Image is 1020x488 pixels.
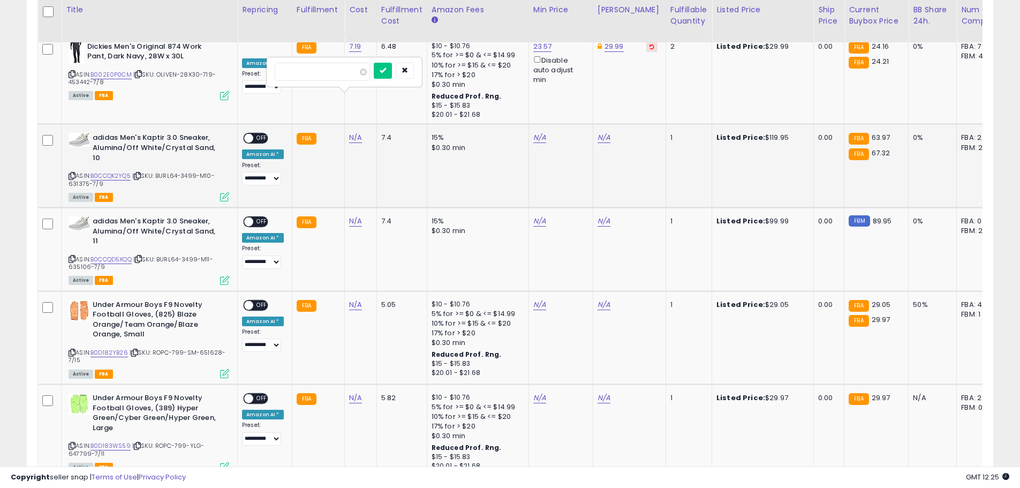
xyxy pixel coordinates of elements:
a: 23.57 [533,41,552,52]
span: | SKU: BURL64-3499-M10-631375-7/9 [69,171,215,187]
div: seller snap | | [11,472,186,483]
b: Listed Price: [716,132,765,142]
b: Reduced Prof. Rng. [432,350,502,359]
div: 6.48 [381,42,419,51]
div: $20.01 - $21.68 [432,110,520,119]
small: FBA [849,133,868,145]
a: N/A [598,216,610,227]
div: $0.30 min [432,143,520,153]
div: $20.01 - $21.68 [432,369,520,378]
span: OFF [253,134,270,143]
div: 0.00 [818,216,836,226]
div: Amazon Fees [432,4,524,16]
span: OFF [253,301,270,310]
a: N/A [533,393,546,403]
div: 50% [913,300,948,310]
a: N/A [533,216,546,227]
div: $119.95 [716,133,805,142]
div: 15% [432,216,520,226]
div: $99.99 [716,216,805,226]
span: | SKU: ROPC-799-SM-651628-7/15 [69,348,225,364]
div: $0.30 min [432,431,520,441]
b: Under Armour Boys F9 Novelty Football Gloves, (825) Blaze Orange/Team Orange/Blaze Orange, Small [93,300,223,342]
span: All listings currently available for purchase on Amazon [69,276,93,285]
b: Reduced Prof. Rng. [432,92,502,101]
div: Preset: [242,70,284,94]
div: $0.30 min [432,226,520,236]
div: 5.82 [381,393,419,403]
span: 29.97 [872,314,890,325]
a: N/A [598,132,610,143]
span: 24.21 [872,56,889,66]
i: Revert to store-level Dynamic Max Price [649,44,654,49]
div: ASIN: [69,216,229,284]
div: 0.00 [818,393,836,403]
div: Amazon AI * [242,410,284,419]
div: $0.30 min [432,338,520,348]
div: $29.05 [716,300,805,310]
div: Amazon AI * [242,317,284,326]
span: FBA [95,276,113,285]
span: 24.16 [872,41,889,51]
div: 0% [913,133,948,142]
img: 41VPZw5ZXCL._SL40_.jpg [69,133,90,147]
div: FBM: 1 [961,310,996,319]
div: ASIN: [69,133,229,200]
div: $15 - $15.83 [432,101,520,110]
div: 17% for > $20 [432,328,520,338]
div: $29.99 [716,42,805,51]
span: FBA [95,193,113,202]
span: All listings currently available for purchase on Amazon [69,193,93,202]
div: 1 [670,393,704,403]
b: adidas Men's Kaptir 3.0 Sneaker, Alumina/Off White/Crystal Sand, 11 [93,216,223,249]
span: | SKU: OLIVEN-28X30-719-453442-7/8 [69,70,216,86]
div: 17% for > $20 [432,70,520,80]
span: | SKU: BURL64-3499-M11-635106-7/9 [69,255,213,271]
b: Listed Price: [716,299,765,310]
div: Title [66,4,233,16]
span: All listings currently available for purchase on Amazon [69,370,93,379]
small: FBA [297,42,316,54]
small: FBA [849,393,868,405]
img: 512LBqR0tkL._SL40_.jpg [69,300,90,321]
a: N/A [533,132,546,143]
div: Disable auto adjust min [533,54,585,85]
a: N/A [533,299,546,310]
span: 89.95 [873,216,892,226]
div: 0% [913,216,948,226]
a: B002E0P0CM [90,70,132,79]
div: Fulfillment [297,4,340,16]
a: N/A [349,299,362,310]
div: 1 [670,133,704,142]
div: Preset: [242,422,284,446]
i: This overrides the store level Dynamic Max Price for this listing [598,43,602,50]
small: FBA [849,57,868,69]
a: N/A [598,299,610,310]
div: Amazon AI * [242,233,284,243]
div: 10% for >= $15 & <= $20 [432,61,520,70]
div: FBM: 4 [961,51,996,61]
a: N/A [349,393,362,403]
a: B0CCQK2YQ5 [90,171,131,181]
small: FBM [849,215,870,227]
div: 5.05 [381,300,419,310]
small: FBA [849,300,868,312]
span: 63.97 [872,132,890,142]
div: Repricing [242,4,288,16]
small: FBA [297,393,316,405]
div: 7.4 [381,216,419,226]
span: FBA [95,91,113,100]
div: FBM: 0 [961,403,996,412]
a: B0CCQD5XQQ [90,255,132,264]
a: 29.99 [605,41,624,52]
small: FBA [297,133,316,145]
div: 5% for >= $0 & <= $14.99 [432,402,520,412]
small: FBA [849,42,868,54]
span: 2025-08-13 12:25 GMT [966,472,1009,482]
div: 0.00 [818,300,836,310]
div: FBA: 4 [961,300,996,310]
div: $15 - $15.83 [432,359,520,369]
div: FBA: 2 [961,133,996,142]
div: FBM: 2 [961,143,996,153]
div: Preset: [242,328,284,352]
